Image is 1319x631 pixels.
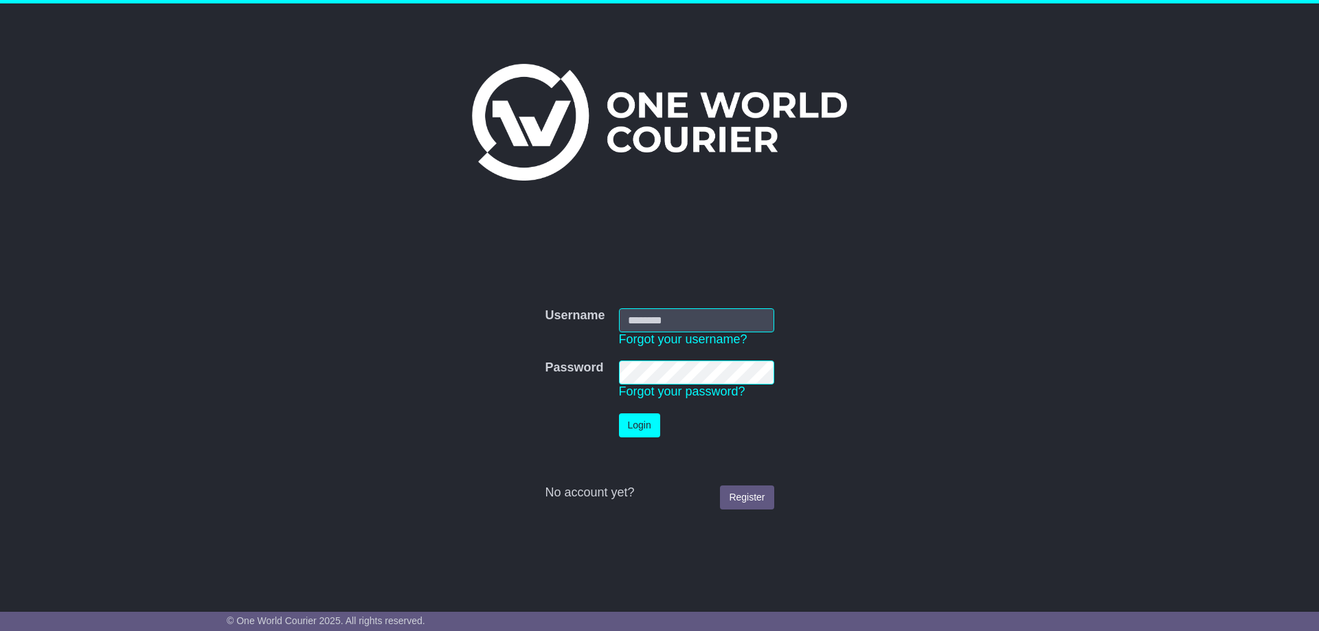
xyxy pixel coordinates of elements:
img: One World [472,64,847,181]
a: Register [720,485,774,509]
label: Username [545,308,605,323]
button: Login [619,413,660,437]
div: No account yet? [545,485,774,501]
a: Forgot your username? [619,332,747,346]
a: Forgot your password? [619,385,745,398]
label: Password [545,360,603,376]
span: © One World Courier 2025. All rights reserved. [227,615,425,626]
